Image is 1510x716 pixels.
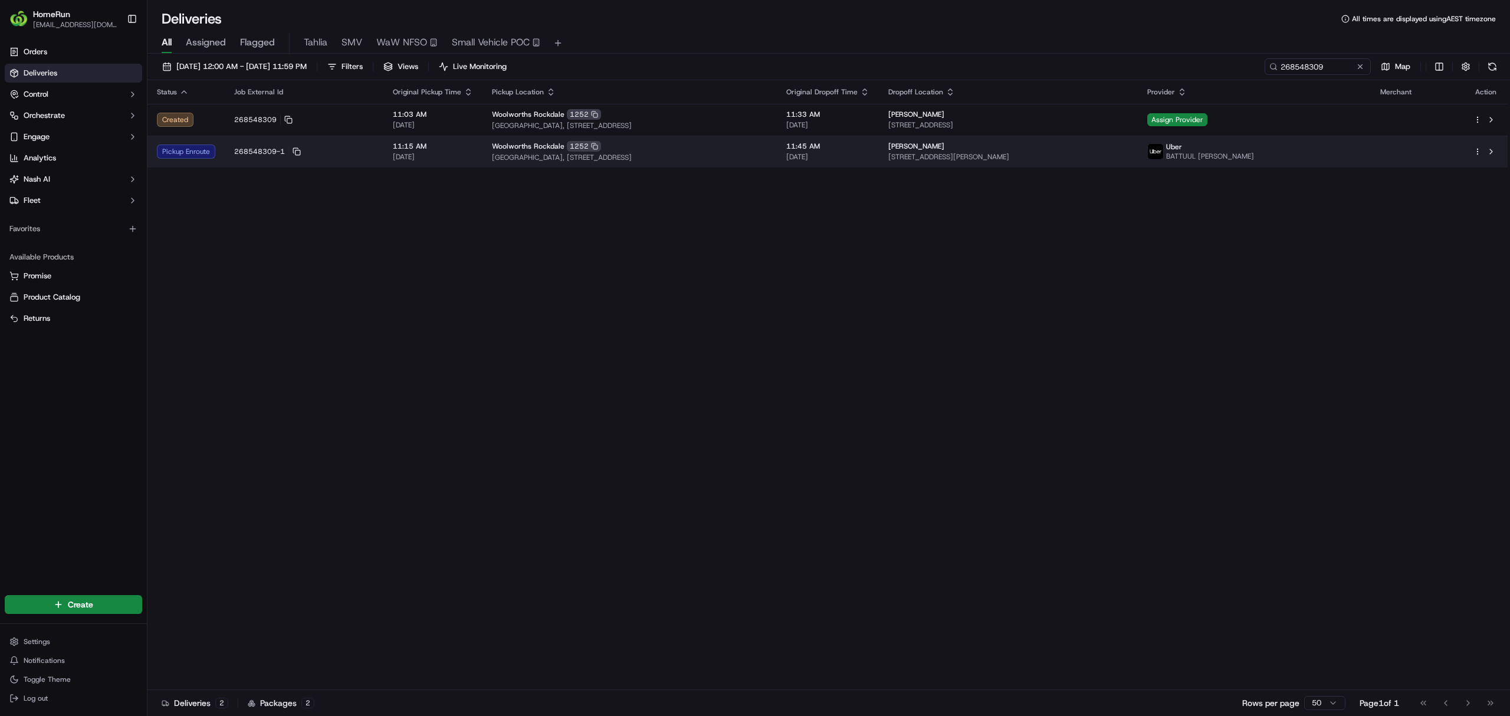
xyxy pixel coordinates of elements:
span: Original Dropoff Time [786,87,858,97]
button: Returns [5,309,142,328]
span: Woolworths Rockdale [492,142,564,151]
span: Live Monitoring [453,61,507,72]
span: 268548309-1 [234,147,285,156]
span: Fleet [24,195,41,206]
span: Assigned [186,35,226,50]
div: 1252 [567,141,601,152]
button: [EMAIL_ADDRESS][DOMAIN_NAME] [33,20,117,29]
img: uber-new-logo.jpeg [1148,144,1163,159]
span: [STREET_ADDRESS][PERSON_NAME] [888,152,1129,162]
button: Engage [5,127,142,146]
span: Job External Id [234,87,283,97]
span: Nash AI [24,174,50,185]
button: HomeRunHomeRun[EMAIL_ADDRESS][DOMAIN_NAME] [5,5,122,33]
span: 11:15 AM [393,142,473,151]
button: Notifications [5,652,142,669]
button: HomeRun [33,8,70,20]
button: Orchestrate [5,106,142,125]
button: Toggle Theme [5,671,142,688]
span: [DATE] [786,152,869,162]
span: Control [24,89,48,100]
span: Product Catalog [24,292,80,303]
span: Engage [24,132,50,142]
button: Control [5,85,142,104]
img: HomeRun [9,9,28,28]
span: Orders [24,47,47,57]
a: Promise [9,271,137,281]
button: Product Catalog [5,288,142,307]
button: Promise [5,267,142,285]
span: [DATE] 12:00 AM - [DATE] 11:59 PM [176,61,307,72]
input: Type to search [1265,58,1371,75]
span: 268548309 [234,115,277,124]
span: All [162,35,172,50]
button: Settings [5,633,142,650]
h1: Deliveries [162,9,222,28]
span: 11:33 AM [786,110,869,119]
span: Deliveries [24,68,57,78]
span: 11:45 AM [786,142,869,151]
span: Pickup Location [492,87,544,97]
span: Settings [24,637,50,646]
div: Deliveries [162,697,228,709]
div: Available Products [5,248,142,267]
span: 11:03 AM [393,110,473,119]
button: Refresh [1484,58,1501,75]
button: Live Monitoring [434,58,512,75]
span: Tahlia [304,35,327,50]
span: Orchestrate [24,110,65,121]
span: [STREET_ADDRESS] [888,120,1129,130]
div: 2 [301,698,314,708]
span: Flagged [240,35,275,50]
div: 2 [215,698,228,708]
button: Create [5,595,142,614]
span: Status [157,87,177,97]
span: Assign Provider [1147,113,1207,126]
span: Merchant [1380,87,1411,97]
button: 268548309 [234,115,293,124]
span: Provider [1147,87,1175,97]
span: Dropoff Location [888,87,943,97]
span: Promise [24,271,51,281]
div: Favorites [5,219,142,238]
span: [DATE] [393,120,473,130]
p: Rows per page [1242,697,1299,709]
button: Map [1376,58,1416,75]
span: Small Vehicle POC [452,35,530,50]
a: Returns [9,313,137,324]
button: Fleet [5,191,142,210]
span: Map [1395,61,1410,72]
span: Woolworths Rockdale [492,110,564,119]
span: [GEOGRAPHIC_DATA], [STREET_ADDRESS] [492,153,767,162]
button: 268548309-1 [234,147,301,156]
span: SMV [342,35,362,50]
button: Views [378,58,424,75]
span: [PERSON_NAME] [888,142,944,151]
span: [PERSON_NAME] [888,110,944,119]
span: Analytics [24,153,56,163]
div: Packages [248,697,314,709]
button: Nash AI [5,170,142,189]
span: Returns [24,313,50,324]
span: Notifications [24,656,65,665]
span: All times are displayed using AEST timezone [1352,14,1496,24]
button: Filters [322,58,368,75]
div: Page 1 of 1 [1360,697,1399,709]
span: Create [68,599,93,610]
a: Product Catalog [9,292,137,303]
span: [GEOGRAPHIC_DATA], [STREET_ADDRESS] [492,121,767,130]
span: Uber [1166,142,1182,152]
a: Deliveries [5,64,142,83]
span: WaW NFSO [376,35,427,50]
a: Analytics [5,149,142,167]
span: Filters [342,61,363,72]
span: BATTUUL [PERSON_NAME] [1166,152,1254,161]
div: 1252 [567,109,601,120]
span: [DATE] [786,120,869,130]
span: Original Pickup Time [393,87,461,97]
span: Views [398,61,418,72]
span: Log out [24,694,48,703]
span: Toggle Theme [24,675,71,684]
